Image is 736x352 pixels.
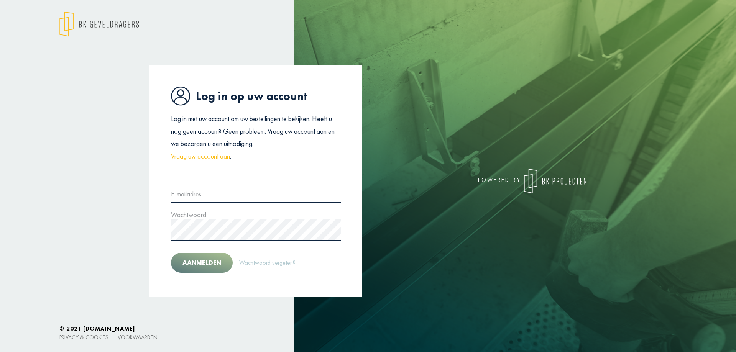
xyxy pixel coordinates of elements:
[171,150,230,162] a: Vraag uw account aan
[171,113,341,162] p: Log in met uw account om uw bestellingen te bekijken. Heeft u nog geen account? Geen probleem. Vr...
[59,334,108,341] a: Privacy & cookies
[239,258,296,268] a: Wachtwoord vergeten?
[171,209,206,221] label: Wachtwoord
[59,11,139,37] img: logo
[59,325,677,332] h6: © 2021 [DOMAIN_NAME]
[524,169,586,193] img: logo
[171,86,190,106] img: icon
[118,334,158,341] a: Voorwaarden
[374,169,586,193] div: powered by
[171,253,233,273] button: Aanmelden
[171,86,341,106] h1: Log in op uw account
